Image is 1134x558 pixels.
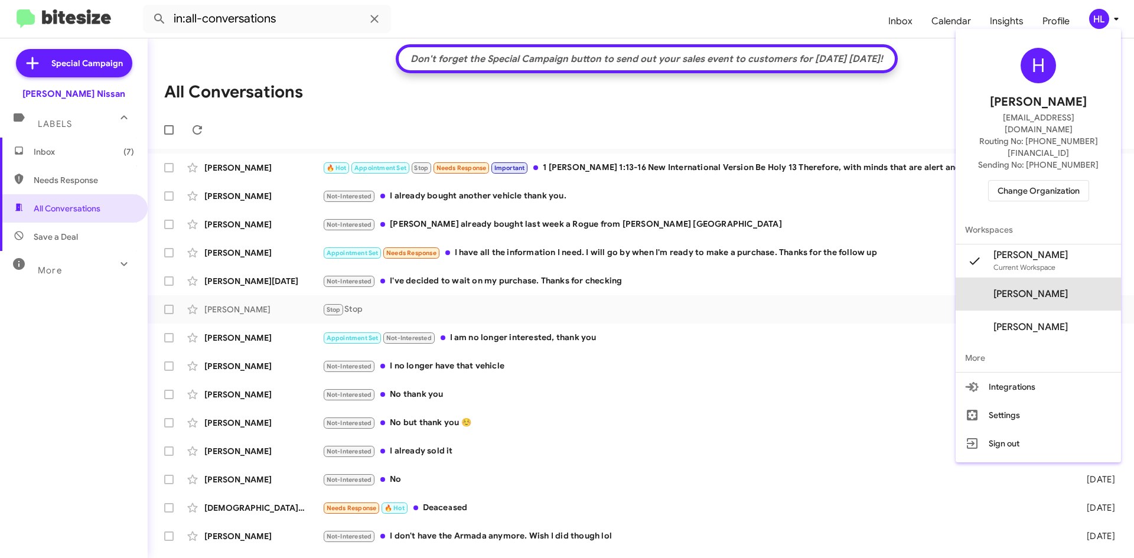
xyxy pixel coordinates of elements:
[993,288,1068,300] span: [PERSON_NAME]
[998,181,1080,201] span: Change Organization
[956,429,1121,458] button: Sign out
[988,180,1089,201] button: Change Organization
[978,159,1099,171] span: Sending No: [PHONE_NUMBER]
[1021,48,1056,83] div: H
[956,344,1121,372] span: More
[956,373,1121,401] button: Integrations
[993,249,1068,261] span: [PERSON_NAME]
[990,93,1087,112] span: [PERSON_NAME]
[970,135,1107,159] span: Routing No: [PHONE_NUMBER][FINANCIAL_ID]
[956,401,1121,429] button: Settings
[956,216,1121,244] span: Workspaces
[970,112,1107,135] span: [EMAIL_ADDRESS][DOMAIN_NAME]
[993,321,1068,333] span: [PERSON_NAME]
[993,263,1055,272] span: Current Workspace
